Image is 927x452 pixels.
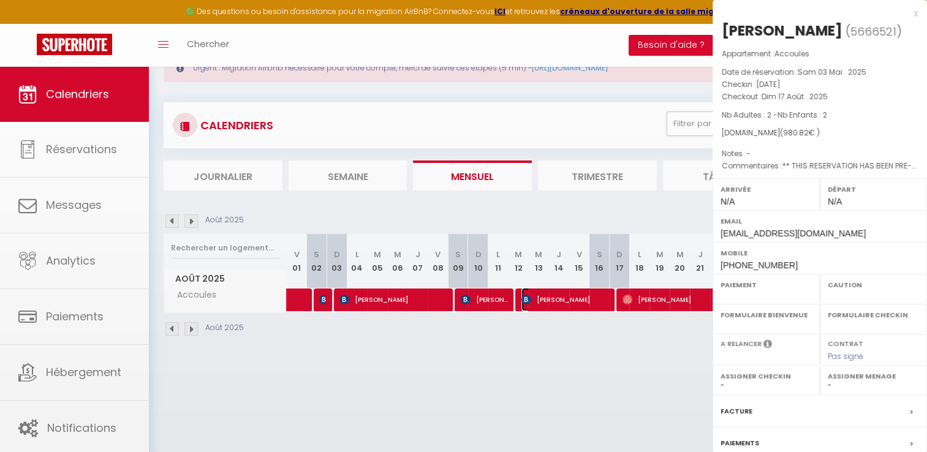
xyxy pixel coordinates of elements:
[828,309,919,321] label: Formulaire Checkin
[850,24,896,39] span: 5666521
[828,279,919,291] label: Caution
[828,183,919,195] label: Départ
[722,21,842,40] div: [PERSON_NAME]
[721,247,919,259] label: Mobile
[713,6,918,21] div: x
[762,91,828,102] span: Dim 17 Août . 2025
[721,260,798,270] span: [PHONE_NUMBER]
[721,215,919,227] label: Email
[722,66,918,78] p: Date de réservation :
[780,127,820,138] span: ( € )
[721,279,812,291] label: Paiement
[10,5,47,42] button: Ouvrir le widget de chat LiveChat
[746,148,751,159] span: -
[721,405,752,418] label: Facture
[721,370,812,382] label: Assigner Checkin
[722,148,918,160] p: Notes :
[828,339,863,347] label: Contrat
[721,309,812,321] label: Formulaire Bienvenue
[722,78,918,91] p: Checkin :
[722,48,918,60] p: Appartement :
[783,127,809,138] span: 980.82
[756,79,781,89] span: [DATE]
[774,48,809,59] span: Accoules
[721,183,812,195] label: Arrivée
[721,228,866,238] span: [EMAIL_ADDRESS][DOMAIN_NAME]
[721,339,762,349] label: A relancer
[722,160,918,172] p: Commentaires :
[721,197,735,206] span: N/A
[722,91,918,103] p: Checkout :
[722,127,918,139] div: [DOMAIN_NAME]
[846,23,902,40] span: ( )
[722,110,827,120] span: Nb Adultes : 2 -
[828,197,842,206] span: N/A
[828,370,919,382] label: Assigner Menage
[828,351,863,361] span: Pas signé
[778,110,827,120] span: Nb Enfants : 2
[763,339,772,352] i: Sélectionner OUI si vous souhaiter envoyer les séquences de messages post-checkout
[798,67,866,77] span: Sam 03 Mai . 2025
[721,437,759,450] label: Paiements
